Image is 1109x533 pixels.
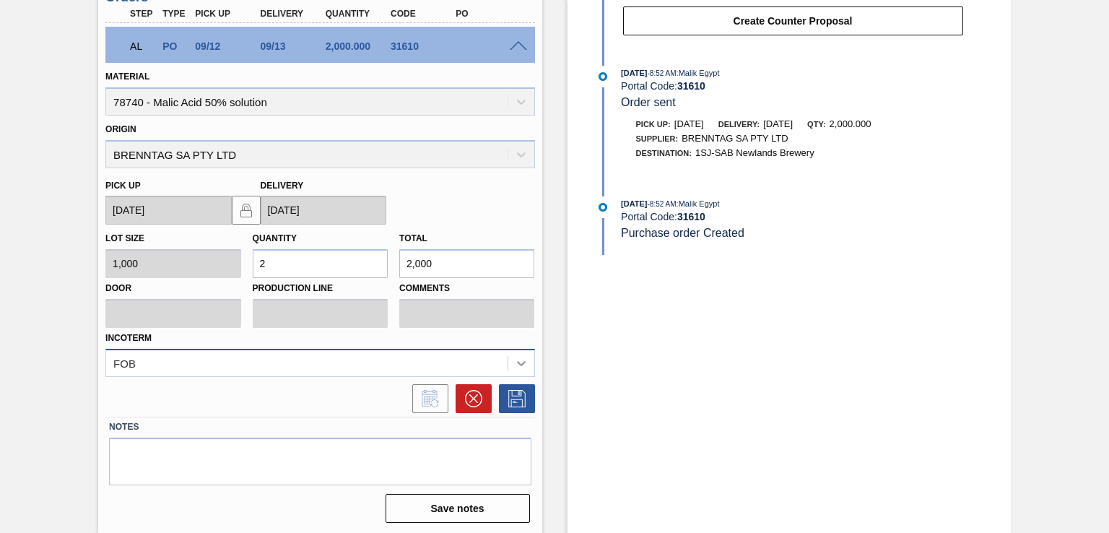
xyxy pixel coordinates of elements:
label: Lot size [105,233,144,243]
div: Code [387,9,458,19]
div: Portal Code: [621,211,964,222]
span: [DATE] [621,199,647,208]
span: Supplier: [636,134,679,143]
span: Purchase order Created [621,227,744,239]
span: 2,000.000 [830,118,871,129]
label: Pick up [105,181,141,191]
div: 31610 [387,40,458,52]
div: 09/12/2025 [191,40,263,52]
span: Pick up: [636,120,671,129]
label: Total [399,233,427,243]
input: mm/dd/yyyy [105,196,231,225]
span: [DATE] [621,69,647,77]
span: : Malik Egypt [677,69,720,77]
img: atual [599,72,607,81]
div: 09/13/2025 [257,40,329,52]
label: Origin [105,124,136,134]
span: [DATE] [763,118,793,129]
input: mm/dd/yyyy [261,196,386,225]
p: AL [130,40,155,52]
div: Save Order [492,384,535,413]
div: 2,000.000 [322,40,393,52]
img: atual [599,203,607,212]
div: Portal Code: [621,80,964,92]
div: Pick up [191,9,263,19]
span: 1SJ-SAB Newlands Brewery [695,147,814,158]
span: Qty: [807,120,825,129]
label: Notes [109,417,531,438]
span: BRENNTAG SA PTY LTD [682,133,788,144]
span: - 8:52 AM [648,200,677,208]
label: Comments [399,278,534,299]
div: Step [126,9,159,19]
div: Purchase order [159,40,191,52]
label: Door [105,278,240,299]
span: Destination: [636,149,692,157]
div: Awaiting Load Composition [126,30,159,62]
button: Create Counter Proposal [623,6,963,35]
div: FOB [113,357,136,369]
label: Delivery [261,181,304,191]
img: locked [238,201,255,219]
button: locked [232,196,261,225]
div: Inform order change [405,384,448,413]
span: Order sent [621,96,676,108]
label: Production Line [253,278,388,299]
div: Type [159,9,191,19]
strong: 31610 [677,80,705,92]
span: [DATE] [674,118,704,129]
label: Quantity [253,233,297,243]
span: - 8:52 AM [648,69,677,77]
strong: 31610 [677,211,705,222]
label: Material [105,71,149,82]
div: Cancel Order [448,384,492,413]
span: : Malik Egypt [677,199,720,208]
label: Incoterm [105,333,152,343]
div: Quantity [322,9,393,19]
span: Delivery: [718,120,760,129]
div: Delivery [257,9,329,19]
div: PO [452,9,523,19]
button: Save notes [386,494,530,523]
